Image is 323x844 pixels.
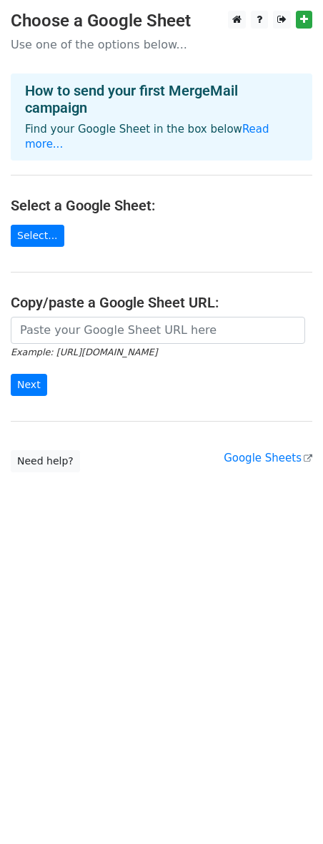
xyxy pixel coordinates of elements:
a: Read more... [25,123,269,151]
p: Find your Google Sheet in the box below [25,122,298,152]
small: Example: [URL][DOMAIN_NAME] [11,347,157,357]
h4: How to send your first MergeMail campaign [25,82,298,116]
a: Google Sheets [224,452,312,464]
h4: Select a Google Sheet: [11,197,312,214]
a: Select... [11,225,64,247]
input: Paste your Google Sheet URL here [11,317,305,344]
h4: Copy/paste a Google Sheet URL: [11,294,312,311]
h3: Choose a Google Sheet [11,11,312,31]
input: Next [11,374,47,396]
a: Need help? [11,450,80,472]
p: Use one of the options below... [11,37,312,52]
